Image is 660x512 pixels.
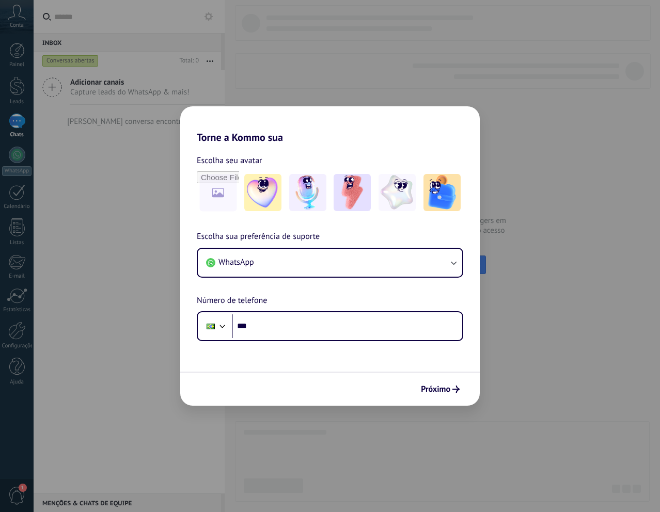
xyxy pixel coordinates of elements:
[201,315,221,337] div: Brazil: + 55
[218,257,254,267] span: WhatsApp
[197,154,262,167] span: Escolha seu avatar
[421,386,450,393] span: Próximo
[198,249,462,277] button: WhatsApp
[180,106,480,143] h2: Torne a Kommo sua
[379,174,416,211] img: -4.jpeg
[197,230,320,244] span: Escolha sua preferência de suporte
[416,380,464,398] button: Próximo
[334,174,371,211] img: -3.jpeg
[197,294,267,308] span: Número de telefone
[289,174,326,211] img: -2.jpeg
[423,174,461,211] img: -5.jpeg
[244,174,281,211] img: -1.jpeg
